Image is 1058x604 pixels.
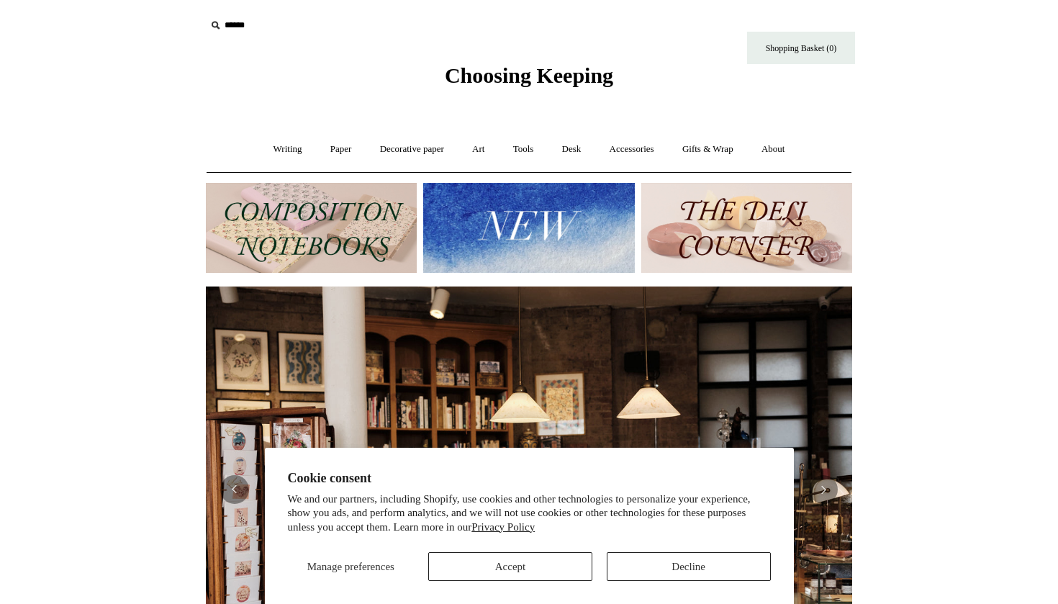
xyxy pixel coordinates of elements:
img: The Deli Counter [641,183,852,273]
a: Paper [317,130,365,168]
button: Next [809,475,838,504]
button: Decline [607,552,771,581]
a: Writing [261,130,315,168]
img: 202302 Composition ledgers.jpg__PID:69722ee6-fa44-49dd-a067-31375e5d54ec [206,183,417,273]
button: Previous [220,475,249,504]
a: Desk [549,130,594,168]
a: Tools [500,130,547,168]
a: Art [459,130,497,168]
span: Choosing Keeping [445,63,613,87]
h2: Cookie consent [288,471,771,486]
a: Decorative paper [367,130,457,168]
a: About [749,130,798,168]
button: Manage preferences [287,552,414,581]
a: Accessories [597,130,667,168]
a: Shopping Basket (0) [747,32,855,64]
a: Gifts & Wrap [669,130,746,168]
button: Accept [428,552,592,581]
a: Choosing Keeping [445,75,613,85]
a: Privacy Policy [471,521,535,533]
span: Manage preferences [307,561,394,572]
p: We and our partners, including Shopify, use cookies and other technologies to personalize your ex... [288,492,771,535]
img: New.jpg__PID:f73bdf93-380a-4a35-bcfe-7823039498e1 [423,183,634,273]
